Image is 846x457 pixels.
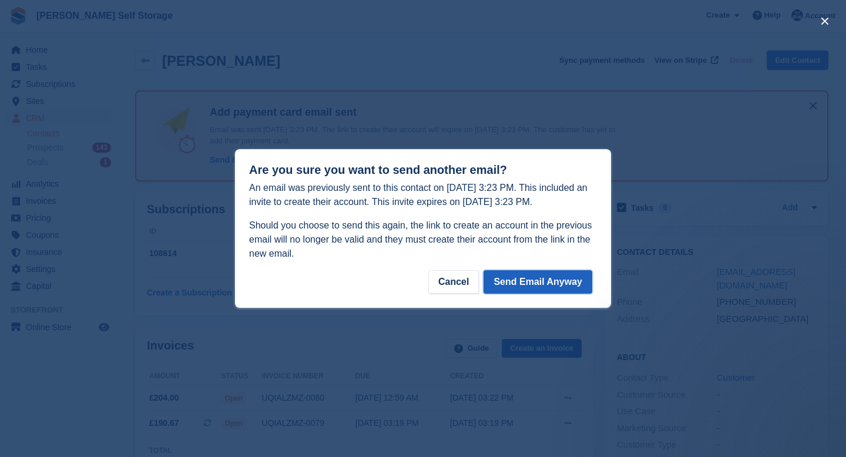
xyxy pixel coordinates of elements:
[249,219,597,261] p: Should you choose to send this again, the link to create an account in the previous email will no...
[815,12,834,31] button: close
[484,270,592,294] button: Send Email Anyway
[428,270,479,294] div: Cancel
[249,163,597,177] h1: Are you sure you want to send another email?
[249,181,597,209] p: An email was previously sent to this contact on [DATE] 3:23 PM. This included an invite to create...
